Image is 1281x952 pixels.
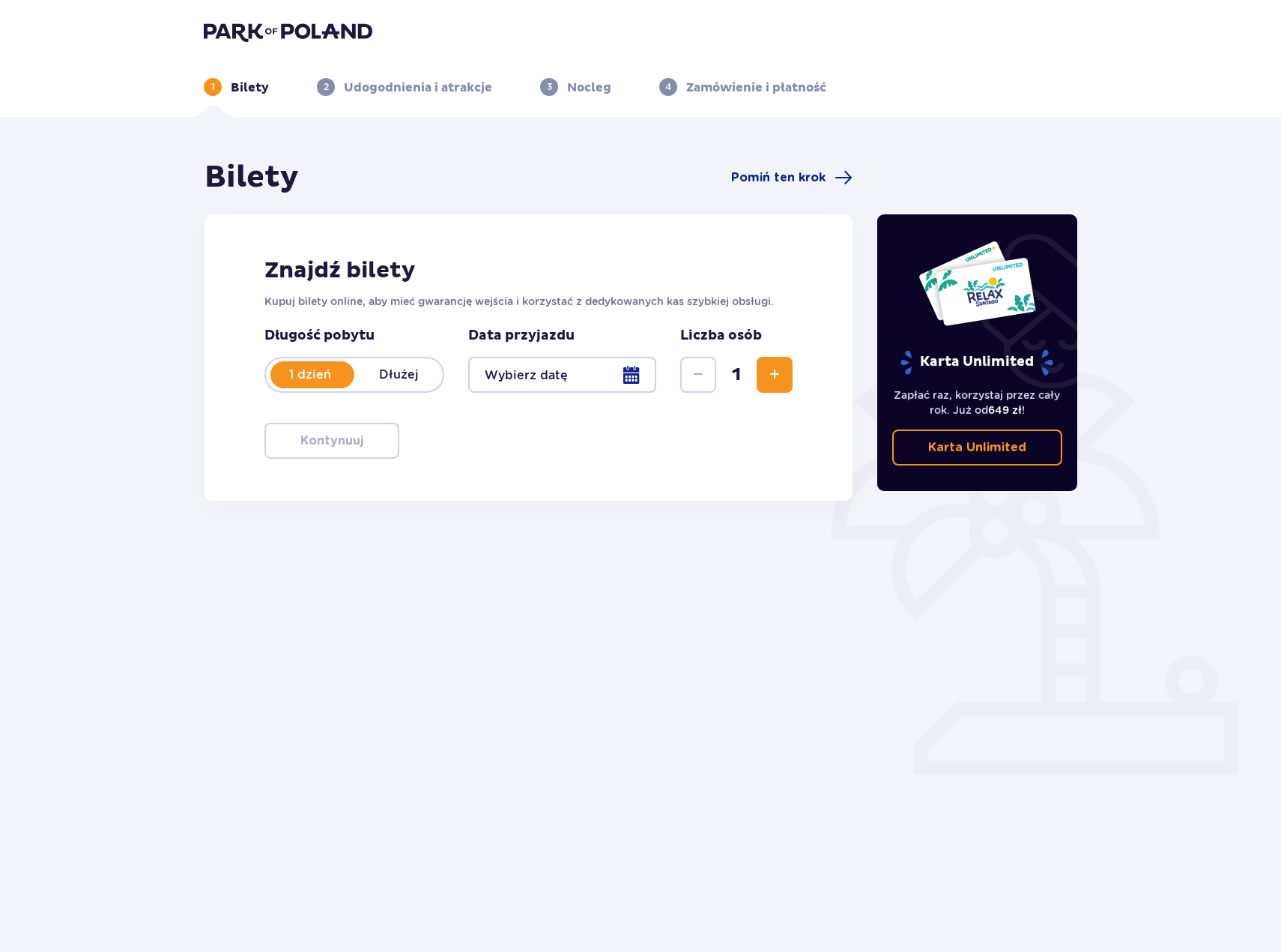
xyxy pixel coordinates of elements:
[324,80,329,94] p: 2
[567,79,611,96] p: Nocleg
[354,367,443,383] p: Dłużej
[686,79,826,96] p: Zamówienie i płatność
[211,80,215,94] p: 1
[468,327,575,345] p: Data przyjazdu
[719,364,754,386] span: 1
[665,80,671,94] p: 4
[892,430,1063,466] a: Karta Unlimited
[300,433,363,449] p: Kontynuuj
[899,349,1055,376] p: Karta Unlimited
[204,21,372,42] img: Park of Poland logo
[680,327,762,345] p: Liczba osób
[680,357,716,393] button: Zmniejsz
[892,388,1063,418] p: Zapłać raz, korzystaj przez cały rok. Już od !
[918,240,1037,327] img: Dwie karty całoroczne do Suntago z napisem 'UNLIMITED RELAX', na białym tle z tropikalnymi liśćmi...
[659,78,826,96] div: 4Zamówienie i płatność
[264,294,793,309] p: Kupuj bilety online, aby mieć gwarancję wejścia i korzystać z dedykowanych kas szybkiej obsługi.
[231,79,269,96] p: Bilety
[264,423,399,459] button: Kontynuuj
[317,78,492,96] div: 2Udogodnienia i atrakcje
[928,439,1026,456] p: Karta Unlimited
[757,357,793,393] button: Zwiększ
[344,79,492,96] p: Udogodnienia i atrakcje
[731,169,853,187] a: Pomiń ten krok
[540,78,611,96] div: 3Nocleg
[264,327,444,345] p: Długość pobytu
[988,404,1022,416] span: 649 zł
[205,159,299,196] h1: Bilety
[731,169,826,186] span: Pomiń ten krok
[547,80,552,94] p: 3
[264,256,793,285] h2: Znajdź bilety
[266,367,354,383] p: 1 dzień
[204,78,269,96] div: 1Bilety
